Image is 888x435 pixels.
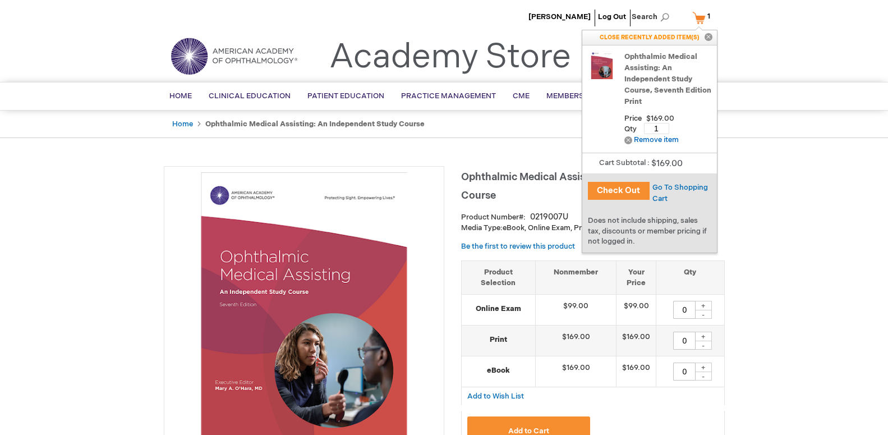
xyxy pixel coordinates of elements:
strong: Print [467,335,530,345]
a: 1 [690,8,717,28]
span: Price [646,112,683,126]
input: Qty [673,332,696,350]
span: Patient Education [307,91,384,100]
span: Membership [546,91,597,100]
div: - [695,372,712,381]
strong: Ophthalmic Medical Assisting: An Independent Study Course [205,120,425,129]
a: Ophthalmic Medical Assisting: An Independent Study Course, Seventh Edition Print [588,51,616,88]
div: 0219007U [530,212,568,223]
span: Practice Management [401,91,496,100]
p: CLOSE RECENTLY ADDED ITEM(S) [582,30,717,45]
span: $169.00 [650,158,683,169]
a: [PERSON_NAME] [528,12,591,21]
span: CME [513,91,530,100]
td: $169.00 [536,326,616,356]
th: Qty [656,260,724,294]
a: Be the first to review this product [461,242,575,251]
a: Remove item [624,136,679,144]
span: $169.00 [646,115,674,123]
span: 1 [707,12,710,21]
th: Your Price [616,260,656,294]
td: $169.00 [536,356,616,387]
span: Cart Subtotal [599,158,646,167]
span: Clinical Education [209,91,291,100]
div: Does not include shipping, sales tax, discounts or member pricing if not logged in. [582,210,717,253]
strong: Product Number [461,213,526,222]
th: Nonmember [536,260,616,294]
input: Qty [644,123,669,134]
a: Home [172,120,193,129]
img: Ophthalmic Medical Assisting: An Independent Study Course, Seventh Edition Print [588,51,616,79]
strong: Online Exam [467,304,530,314]
strong: eBook [467,365,530,376]
span: Home [169,91,192,100]
strong: Media Type: [461,223,503,232]
a: Go To Shopping Cart [652,183,708,203]
span: Ophthalmic Medical Assisting: An Independent Study Course [461,171,717,202]
div: - [695,341,712,350]
input: Qty [673,301,696,319]
button: Check Out [588,182,650,200]
a: Academy Store [329,37,571,77]
div: - [695,310,712,319]
td: $169.00 [616,326,656,356]
div: + [695,301,712,310]
th: Product Selection [462,260,536,294]
span: Price [624,115,642,123]
input: Qty [673,363,696,381]
div: + [695,363,712,372]
div: + [695,332,712,341]
a: Log Out [598,12,626,21]
span: Qty [624,125,637,134]
span: Search [632,6,674,28]
p: eBook, Online Exam, Print [461,223,725,233]
a: Add to Wish List [467,391,524,401]
a: Ophthalmic Medical Assisting: An Independent Study Course, Seventh Edition Print [624,51,711,107]
span: Add to Wish List [467,392,524,401]
td: $99.00 [536,295,616,326]
td: $169.00 [616,356,656,387]
td: $99.00 [616,295,656,326]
